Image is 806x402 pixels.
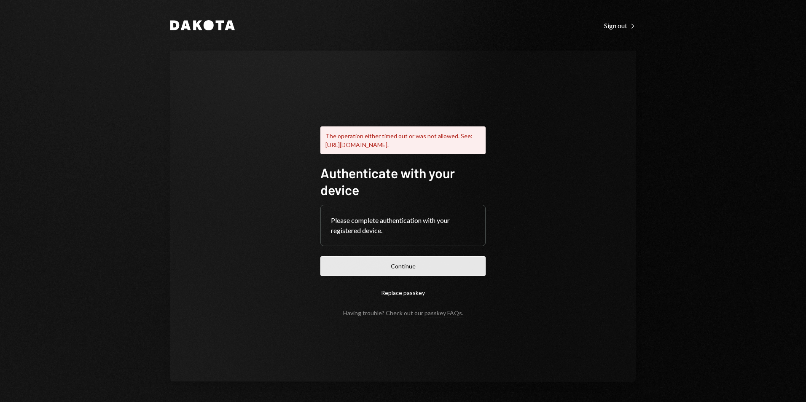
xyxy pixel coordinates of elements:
[604,21,636,30] div: Sign out
[343,309,463,316] div: Having trouble? Check out our .
[604,21,636,30] a: Sign out
[320,126,486,154] div: The operation either timed out or was not allowed. See: [URL][DOMAIN_NAME].
[320,256,486,276] button: Continue
[331,215,475,236] div: Please complete authentication with your registered device.
[320,283,486,303] button: Replace passkey
[424,309,462,317] a: passkey FAQs
[320,164,486,198] h1: Authenticate with your device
